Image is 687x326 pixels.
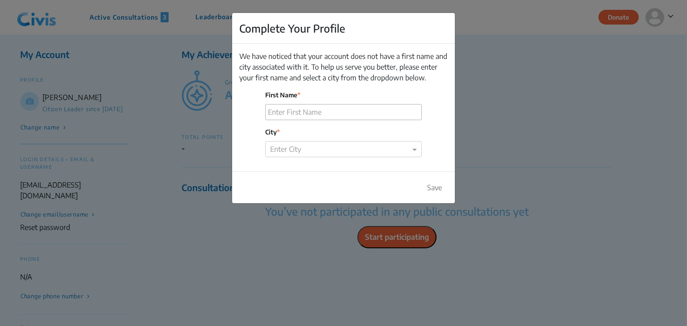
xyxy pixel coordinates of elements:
p: We have noticed that your account does not have a first name and city associated with it. To help... [239,51,448,83]
input: Enter First Name [266,104,421,120]
h4: Complete Your Profile [239,20,345,36]
label: City [265,127,422,137]
label: First Name [265,90,422,100]
button: Save [421,179,448,196]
